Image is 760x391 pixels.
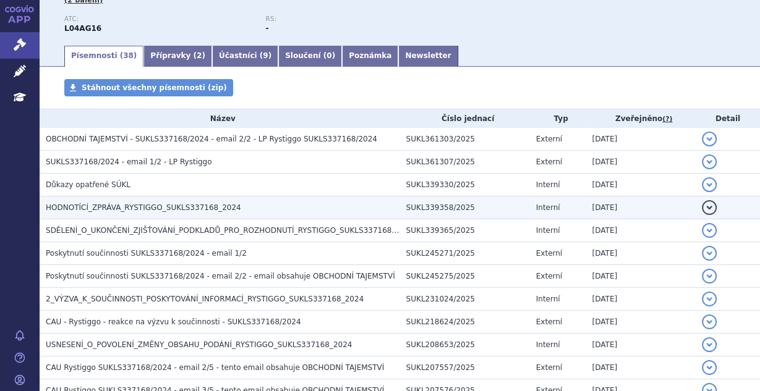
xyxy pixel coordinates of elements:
[530,109,586,128] th: Typ
[400,196,530,219] td: SUKL339358/2025
[702,314,717,329] button: detail
[400,311,530,334] td: SUKL218624/2025
[46,180,130,189] span: Důkazy opatřené SÚKL
[536,363,562,372] span: Externí
[400,109,530,128] th: Číslo jednací
[586,196,695,219] td: [DATE]
[400,219,530,242] td: SUKL339365/2025
[536,203,560,212] span: Interní
[400,174,530,196] td: SUKL339330/2025
[586,265,695,288] td: [DATE]
[586,356,695,379] td: [DATE]
[586,174,695,196] td: [DATE]
[266,15,455,23] p: RS:
[586,109,695,128] th: Zveřejněno
[586,288,695,311] td: [DATE]
[64,79,233,96] a: Stáhnout všechny písemnosti (zip)
[586,311,695,334] td: [DATE]
[46,158,212,166] span: SUKLS337168/2024 - email 1/2 - LP Rystiggo
[702,246,717,261] button: detail
[536,158,562,166] span: Externí
[536,272,562,280] span: Externí
[536,249,562,258] span: Externí
[536,226,560,235] span: Interní
[400,265,530,288] td: SUKL245275/2025
[278,46,342,67] a: Sloučení (0)
[400,334,530,356] td: SUKL208653/2025
[586,128,695,151] td: [DATE]
[266,24,269,33] strong: -
[197,51,202,60] span: 2
[46,135,377,143] span: OBCHODNÍ TAJEMSTVÍ - SUKLS337168/2024 - email 2/2 - LP Rystiggo SUKLS337168/2024
[536,317,562,326] span: Externí
[702,200,717,215] button: detail
[702,269,717,284] button: detail
[586,219,695,242] td: [DATE]
[586,242,695,265] td: [DATE]
[123,51,134,60] span: 38
[702,360,717,375] button: detail
[702,177,717,192] button: detail
[702,154,717,169] button: detail
[400,242,530,265] td: SUKL245271/2025
[696,109,760,128] th: Detail
[662,115,672,124] abbr: (?)
[46,340,352,349] span: USNESENÍ_O_POVOLENÍ_ZMĚNY_OBSAHU_PODÁNÍ_RYSTIGGO_SUKLS337168_2024
[400,288,530,311] td: SUKL231024/2025
[536,340,560,349] span: Interní
[46,203,241,212] span: HODNOTÍCÍ_ZPRÁVA_RYSTIGGO_SUKLS337168_2024
[46,272,395,280] span: Poskytnutí součinnosti SUKLS337168/2024 - email 2/2 - email obsahuje OBCHODNÍ TAJEMSTVÍ
[64,24,101,33] strong: ROZANOLIXIZUMAB
[46,295,364,303] span: 2_VÝZVA_K_SOUČINNOSTI_POSKYTOVÁNÍ_INFORMACÍ_RYSTIGGO_SUKLS337168_2024
[702,132,717,146] button: detail
[702,337,717,352] button: detail
[702,223,717,238] button: detail
[586,334,695,356] td: [DATE]
[212,46,278,67] a: Účastníci (9)
[40,109,400,128] th: Název
[702,292,717,306] button: detail
[263,51,268,60] span: 9
[46,363,384,372] span: CAU Rystiggo SUKLS337168/2024 - email 2/5 - tento email obsahuje OBCHODNÍ TAJEMSTVÍ
[400,128,530,151] td: SUKL361303/2025
[400,151,530,174] td: SUKL361307/2025
[536,295,560,303] span: Interní
[327,51,331,60] span: 0
[398,46,458,67] a: Newsletter
[46,226,414,235] span: SDĚLENÍ_O_UKONČENÍ_ZJIŠŤOVÁNÍ_PODKLADŮ_PRO_ROZHODNUTÍ_RYSTIGGO_SUKLS337168_2024
[536,180,560,189] span: Interní
[586,151,695,174] td: [DATE]
[82,83,227,92] span: Stáhnout všechny písemnosti (zip)
[64,46,143,67] a: Písemnosti (38)
[400,356,530,379] td: SUKL207557/2025
[46,317,301,326] span: CAU - Rystiggo - reakce na výzvu k součinnosti - SUKLS337168/2024
[342,46,398,67] a: Poznámka
[536,135,562,143] span: Externí
[46,249,247,258] span: Poskytnutí součinnosti SUKLS337168/2024 - email 1/2
[143,46,212,67] a: Přípravky (2)
[64,15,254,23] p: ATC:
